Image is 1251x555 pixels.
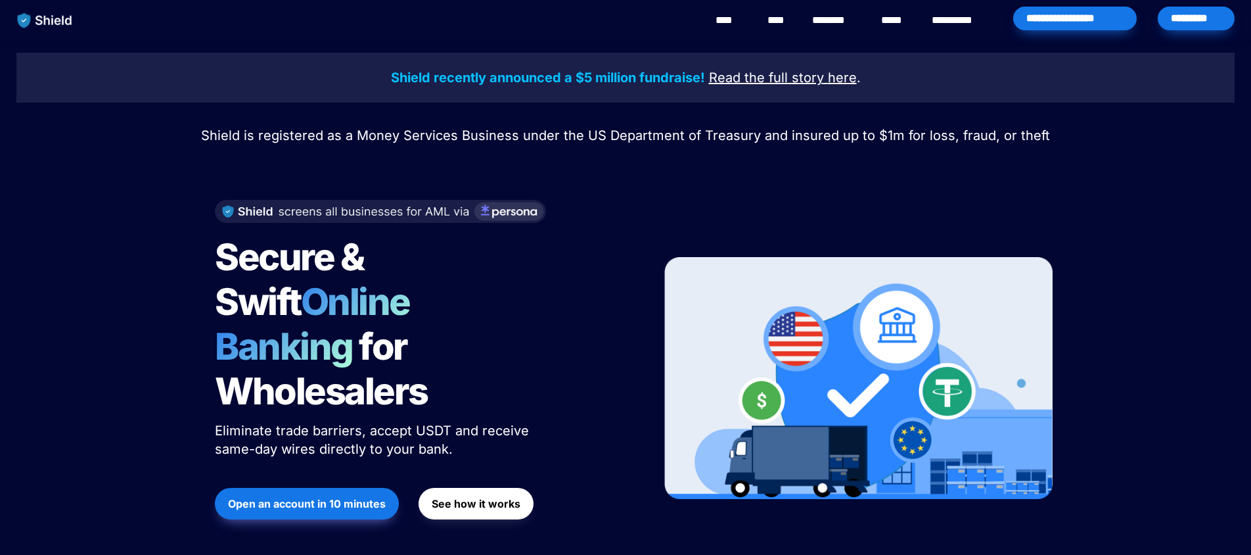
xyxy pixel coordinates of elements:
[432,497,520,510] strong: See how it works
[857,70,861,85] span: .
[709,72,824,85] a: Read the full story
[215,279,423,369] span: Online Banking
[419,481,534,526] a: See how it works
[828,70,857,85] u: here
[215,235,370,324] span: Secure & Swift
[215,488,399,519] button: Open an account in 10 minutes
[228,497,386,510] strong: Open an account in 10 minutes
[215,324,428,414] span: for Wholesalers
[709,70,824,85] u: Read the full story
[215,481,399,526] a: Open an account in 10 minutes
[215,423,533,457] span: Eliminate trade barriers, accept USDT and receive same-day wires directly to your bank.
[828,72,857,85] a: here
[201,128,1050,143] span: Shield is registered as a Money Services Business under the US Department of Treasury and insured...
[419,488,534,519] button: See how it works
[11,7,79,34] img: website logo
[391,70,705,85] strong: Shield recently announced a $5 million fundraise!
